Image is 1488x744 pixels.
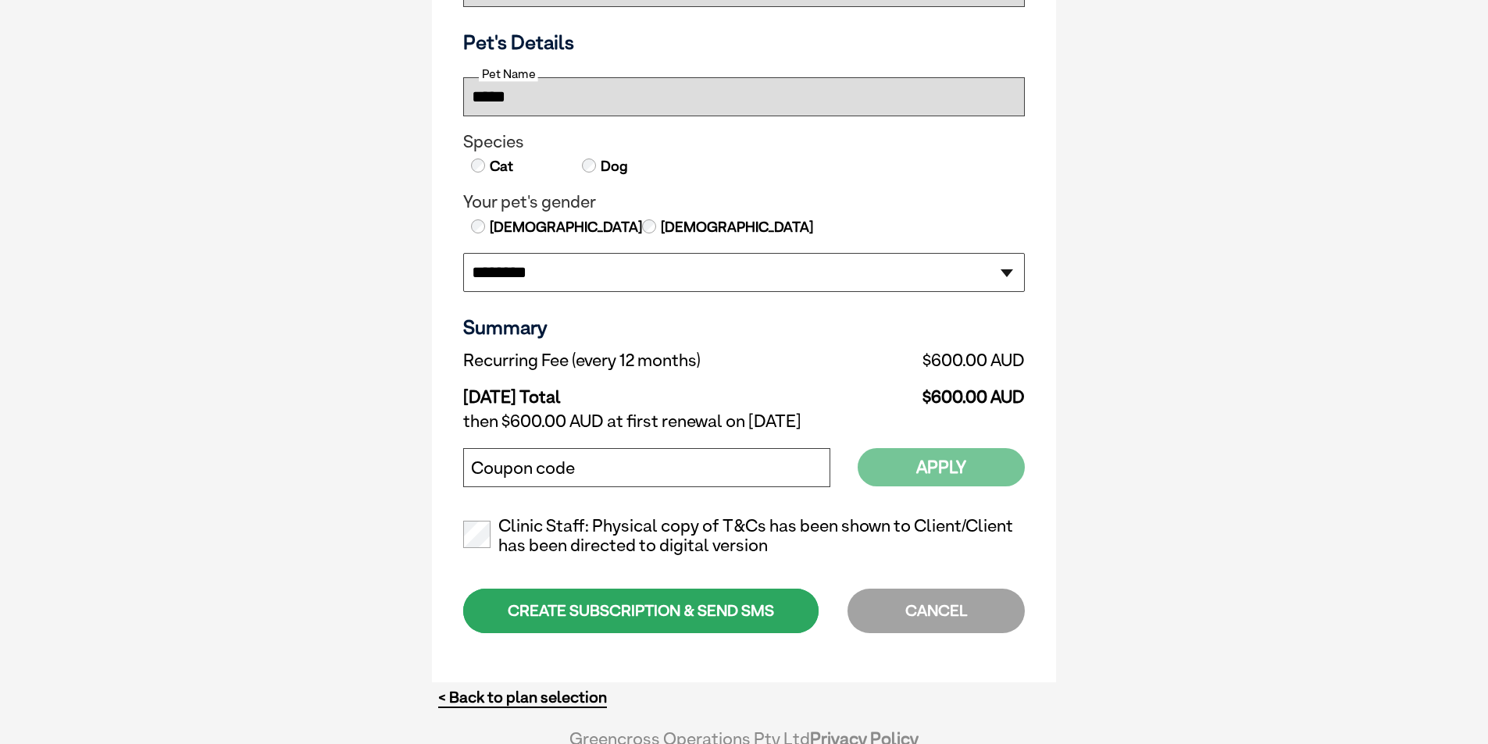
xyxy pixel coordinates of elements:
h3: Summary [463,315,1025,339]
input: Clinic Staff: Physical copy of T&Cs has been shown to Client/Client has been directed to digital ... [463,521,491,548]
label: Coupon code [471,458,575,479]
td: Recurring Fee (every 12 months) [463,347,853,375]
button: Apply [858,448,1025,486]
div: CREATE SUBSCRIPTION & SEND SMS [463,589,819,633]
td: $600.00 AUD [853,375,1025,408]
td: $600.00 AUD [853,347,1025,375]
td: [DATE] Total [463,375,853,408]
td: then $600.00 AUD at first renewal on [DATE] [463,408,1025,436]
legend: Your pet's gender [463,192,1025,212]
label: Clinic Staff: Physical copy of T&Cs has been shown to Client/Client has been directed to digital ... [463,516,1025,557]
a: < Back to plan selection [438,688,607,707]
legend: Species [463,132,1025,152]
div: CANCEL [847,589,1025,633]
h3: Pet's Details [457,30,1031,54]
